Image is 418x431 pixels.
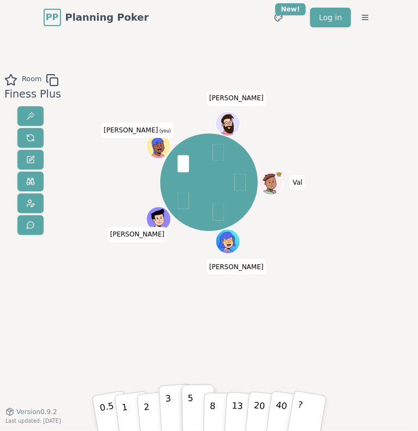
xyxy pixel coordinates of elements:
a: PPPlanning Poker [44,9,149,26]
span: Click to change your name [207,90,266,106]
span: (you) [158,129,171,133]
button: Watch only [17,172,44,191]
button: Change avatar [17,193,44,213]
span: Room [22,74,41,87]
a: Log in [310,8,350,27]
button: Click to change your avatar [148,135,171,157]
button: Reset votes [17,128,44,148]
span: Val is the host [276,171,282,177]
span: Click to change your name [107,227,167,242]
p: 5 [187,391,194,428]
button: Send feedback [17,215,44,235]
span: Click to change your name [290,175,305,190]
button: Reveal votes [17,106,44,126]
button: Add as favourite [4,74,17,87]
div: Finess Plus [4,87,61,102]
button: Version0.9.2 [5,408,57,416]
div: New! [275,3,306,15]
button: New! [269,8,288,27]
span: Planning Poker [65,10,149,25]
button: Change name [17,150,44,169]
span: Last updated: [DATE] [5,418,61,424]
p: 3 [165,391,172,428]
span: Version 0.9.2 [16,408,57,416]
span: PP [46,11,58,24]
span: Click to change your name [101,123,173,138]
span: Click to change your name [207,259,266,274]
